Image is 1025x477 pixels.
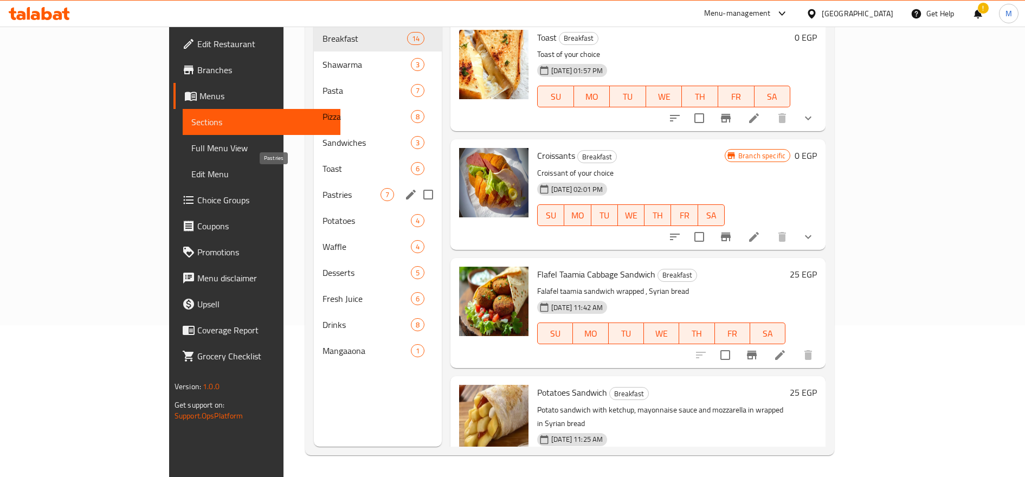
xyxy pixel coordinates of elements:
[197,220,332,233] span: Coupons
[569,208,586,223] span: MO
[314,78,442,104] div: Pasta7
[411,294,424,304] span: 6
[537,266,655,282] span: Flafel Taamia Cabbage Sandwich
[795,148,817,163] h6: 0 EGP
[183,109,340,135] a: Sections
[411,164,424,174] span: 6
[323,110,411,123] span: Pizza
[323,318,411,331] span: Drinks
[175,409,243,423] a: Support.OpsPlatform
[197,298,332,311] span: Upsell
[679,323,714,344] button: TH
[411,346,424,356] span: 1
[559,32,598,44] span: Breakfast
[769,105,795,131] button: delete
[459,148,528,217] img: Croissants
[537,166,725,180] p: Croissant of your choice
[537,384,607,401] span: Potatoes Sandwich
[795,342,821,368] button: delete
[314,286,442,312] div: Fresh Juice6
[323,58,411,71] div: Shawarma
[578,89,606,105] span: MO
[657,269,697,282] div: Breakfast
[323,188,381,201] span: Pastries
[199,89,332,102] span: Menus
[734,151,790,161] span: Branch specific
[662,224,688,250] button: sort-choices
[574,86,610,107] button: MO
[411,112,424,122] span: 8
[713,105,739,131] button: Branch-specific-item
[314,260,442,286] div: Desserts5
[173,83,340,109] a: Menus
[323,344,411,357] span: Mangaaona
[314,156,442,182] div: Toast6
[323,292,411,305] span: Fresh Juice
[173,31,340,57] a: Edit Restaurant
[609,323,644,344] button: TU
[323,266,411,279] div: Desserts
[314,182,442,208] div: Pastries7edit
[411,86,424,96] span: 7
[688,225,711,248] span: Select to update
[403,186,419,203] button: edit
[795,224,821,250] button: show more
[795,30,817,45] h6: 0 EGP
[323,214,411,227] span: Potatoes
[547,66,607,76] span: [DATE] 01:57 PM
[790,385,817,400] h6: 25 EGP
[702,208,720,223] span: SA
[773,349,787,362] a: Edit menu item
[715,323,750,344] button: FR
[459,267,528,336] img: Flafel Taamia Cabbage Sandwich
[323,162,411,175] span: Toast
[596,208,614,223] span: TU
[411,58,424,71] div: items
[411,138,424,148] span: 3
[183,161,340,187] a: Edit Menu
[542,326,569,341] span: SU
[173,213,340,239] a: Coupons
[662,105,688,131] button: sort-choices
[755,86,791,107] button: SA
[644,323,679,344] button: WE
[686,89,714,105] span: TH
[542,89,569,105] span: SU
[759,89,787,105] span: SA
[537,204,564,226] button: SU
[613,326,640,341] span: TU
[183,135,340,161] a: Full Menu View
[1005,8,1012,20] span: M
[688,107,711,130] span: Select to update
[648,326,675,341] span: WE
[610,86,646,107] button: TU
[314,51,442,78] div: Shawarma3
[750,323,785,344] button: SA
[173,343,340,369] a: Grocery Checklist
[314,104,442,130] div: Pizza8
[173,317,340,343] a: Coverage Report
[175,398,224,412] span: Get support on:
[197,324,332,337] span: Coverage Report
[314,130,442,156] div: Sandwiches3
[714,344,737,366] span: Select to update
[723,89,750,105] span: FR
[173,187,340,213] a: Choice Groups
[411,242,424,252] span: 4
[407,32,424,45] div: items
[197,246,332,259] span: Promotions
[314,234,442,260] div: Waffle4
[542,208,560,223] span: SU
[684,326,710,341] span: TH
[618,204,644,226] button: WE
[644,204,671,226] button: TH
[411,214,424,227] div: items
[323,84,411,97] span: Pasta
[323,136,411,149] span: Sandwiches
[411,344,424,357] div: items
[197,63,332,76] span: Branches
